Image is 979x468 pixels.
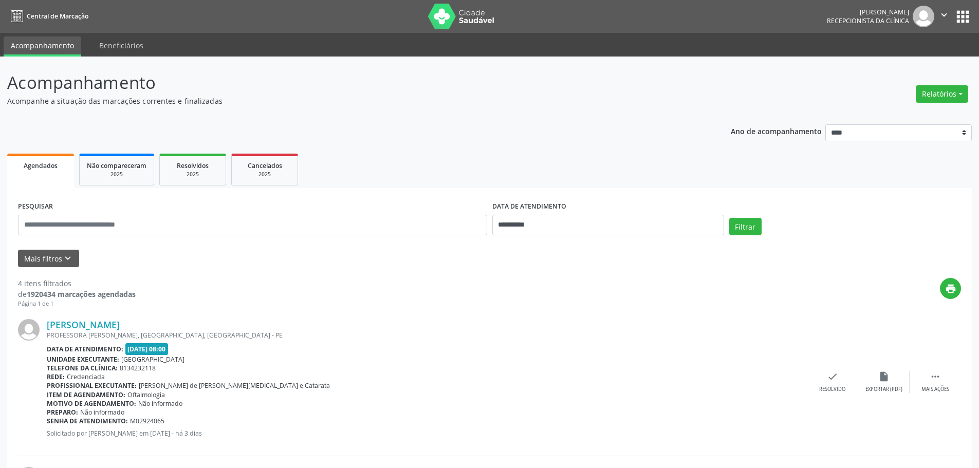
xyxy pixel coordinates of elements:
[7,96,682,106] p: Acompanhe a situação das marcações correntes e finalizadas
[47,345,123,353] b: Data de atendimento:
[80,408,124,417] span: Não informado
[47,319,120,330] a: [PERSON_NAME]
[248,161,282,170] span: Cancelados
[27,12,88,21] span: Central de Marcação
[827,371,838,382] i: check
[47,372,65,381] b: Rede:
[938,9,950,21] i: 
[139,381,330,390] span: [PERSON_NAME] de [PERSON_NAME][MEDICAL_DATA] e Catarata
[167,171,218,178] div: 2025
[934,6,954,27] button: 
[121,355,184,364] span: [GEOGRAPHIC_DATA]
[177,161,209,170] span: Resolvidos
[18,250,79,268] button: Mais filtroskeyboard_arrow_down
[827,8,909,16] div: [PERSON_NAME]
[865,386,902,393] div: Exportar (PDF)
[492,199,566,215] label: DATA DE ATENDIMENTO
[47,429,807,438] p: Solicitado por [PERSON_NAME] em [DATE] - há 3 dias
[27,289,136,299] strong: 1920434 marcações agendadas
[127,390,165,399] span: Oftalmologia
[7,70,682,96] p: Acompanhamento
[62,253,73,264] i: keyboard_arrow_down
[18,199,53,215] label: PESQUISAR
[47,399,136,408] b: Motivo de agendamento:
[47,381,137,390] b: Profissional executante:
[47,408,78,417] b: Preparo:
[729,218,762,235] button: Filtrar
[92,36,151,54] a: Beneficiários
[47,417,128,425] b: Senha de atendimento:
[47,355,119,364] b: Unidade executante:
[130,417,164,425] span: M02924065
[24,161,58,170] span: Agendados
[18,278,136,289] div: 4 itens filtrados
[18,289,136,299] div: de
[47,364,118,372] b: Telefone da clínica:
[67,372,105,381] span: Credenciada
[913,6,934,27] img: img
[954,8,972,26] button: apps
[945,283,956,294] i: print
[138,399,182,408] span: Não informado
[921,386,949,393] div: Mais ações
[731,124,822,137] p: Ano de acompanhamento
[18,319,40,341] img: img
[120,364,156,372] span: 8134232118
[4,36,81,57] a: Acompanhamento
[87,161,146,170] span: Não compareceram
[940,278,961,299] button: print
[125,343,169,355] span: [DATE] 08:00
[930,371,941,382] i: 
[47,390,125,399] b: Item de agendamento:
[87,171,146,178] div: 2025
[819,386,845,393] div: Resolvido
[827,16,909,25] span: Recepcionista da clínica
[18,299,136,308] div: Página 1 de 1
[878,371,890,382] i: insert_drive_file
[239,171,290,178] div: 2025
[47,331,807,340] div: PROFESSORA [PERSON_NAME], [GEOGRAPHIC_DATA], [GEOGRAPHIC_DATA] - PE
[916,85,968,103] button: Relatórios
[7,8,88,25] a: Central de Marcação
